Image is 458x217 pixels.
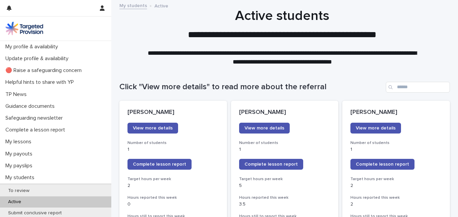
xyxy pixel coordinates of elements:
[127,159,192,170] a: Complete lesson report
[3,103,60,110] p: Guidance documents
[350,159,414,170] a: Complete lesson report
[3,55,74,62] p: Update profile & availability
[3,91,32,98] p: TP News
[127,123,178,134] a: View more details
[119,1,147,9] a: My students
[239,201,331,207] p: 3.5
[3,127,70,133] p: Complete a lesson report
[245,126,284,130] span: View more details
[350,195,442,200] h3: Hours reported this week
[350,183,442,189] p: 2
[127,201,219,207] p: 0
[3,199,27,205] p: Active
[350,140,442,146] h3: Number of students
[3,79,79,86] p: Helpful hints to share with YP
[3,139,37,145] p: My lessons
[239,109,331,116] p: [PERSON_NAME]
[127,195,219,200] h3: Hours reported this week
[239,195,331,200] h3: Hours reported this week
[127,109,219,116] p: [PERSON_NAME]
[127,176,219,182] h3: Target hours per week
[3,174,40,181] p: My students
[118,8,446,24] h1: Active students
[356,162,409,167] span: Complete lesson report
[350,176,442,182] h3: Target hours per week
[133,126,173,130] span: View more details
[3,163,38,169] p: My payslips
[350,201,442,207] p: 2
[239,147,331,152] p: 1
[127,147,219,152] p: 1
[3,115,68,121] p: Safeguarding newsletter
[127,183,219,189] p: 2
[3,67,87,74] p: 🔴 Raise a safeguarding concern
[3,188,35,194] p: To review
[127,140,219,146] h3: Number of students
[239,159,303,170] a: Complete lesson report
[3,210,67,216] p: Submit conclusive report
[239,140,331,146] h3: Number of students
[239,123,290,134] a: View more details
[5,22,43,35] img: M5nRWzHhSzIhMunXDL62
[245,162,298,167] span: Complete lesson report
[350,109,442,116] p: [PERSON_NAME]
[154,2,168,9] p: Active
[3,151,38,157] p: My payouts
[133,162,186,167] span: Complete lesson report
[3,44,63,50] p: My profile & availability
[350,147,442,152] p: 1
[386,82,450,93] input: Search
[119,82,383,92] h1: Click "View more details" to read more about the referral
[239,183,331,189] p: 5
[356,126,396,130] span: View more details
[350,123,401,134] a: View more details
[239,176,331,182] h3: Target hours per week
